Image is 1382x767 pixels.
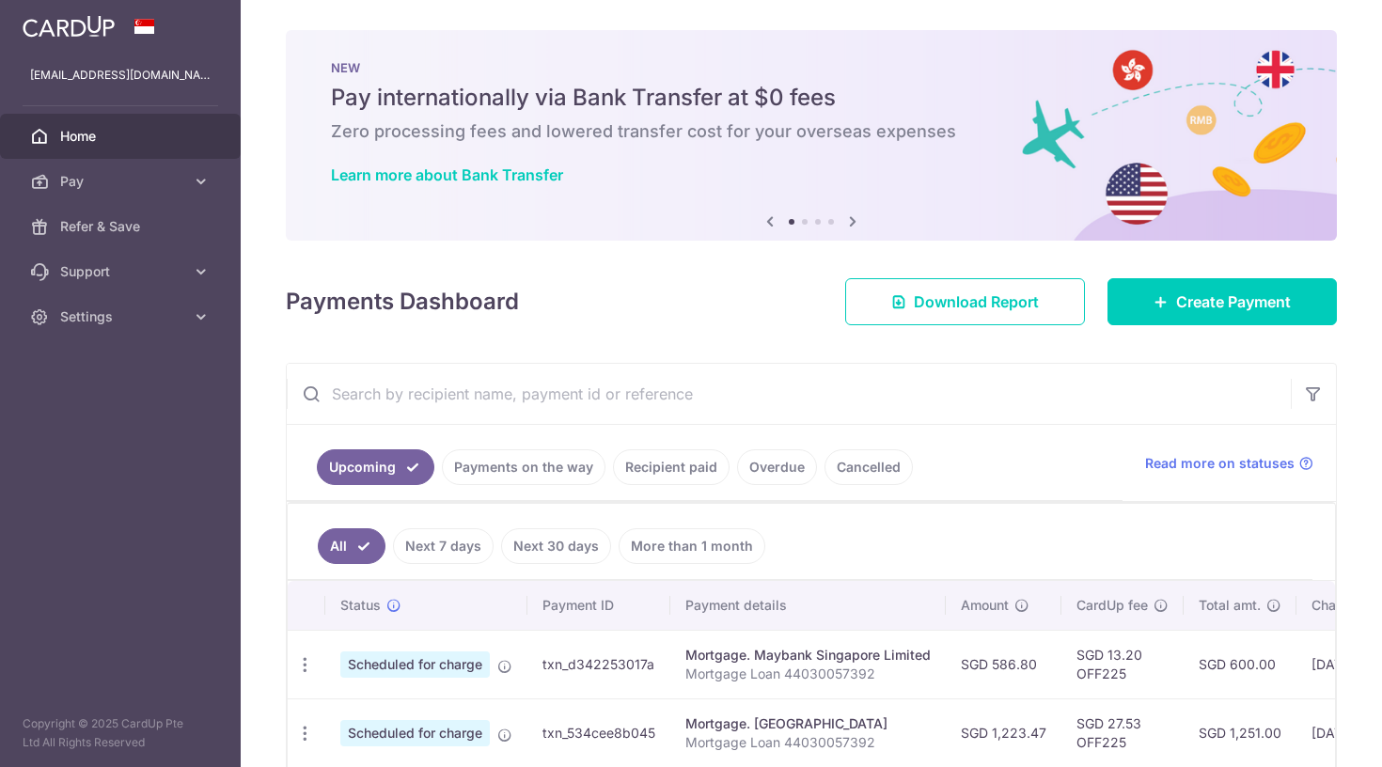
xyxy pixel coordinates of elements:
td: SGD 1,223.47 [946,698,1061,767]
span: CardUp fee [1076,596,1148,615]
a: Upcoming [317,449,434,485]
span: Scheduled for charge [340,651,490,678]
span: Amount [961,596,1009,615]
h4: Payments Dashboard [286,285,519,319]
td: SGD 600.00 [1184,630,1296,698]
span: Home [60,127,184,146]
span: Settings [60,307,184,326]
span: Status [340,596,381,615]
a: Recipient paid [613,449,730,485]
div: Mortgage. Maybank Singapore Limited [685,646,931,665]
span: Create Payment [1176,290,1291,313]
span: Total amt. [1199,596,1261,615]
p: [EMAIL_ADDRESS][DOMAIN_NAME] [30,66,211,85]
th: Payment details [670,581,946,630]
span: Support [60,262,184,281]
td: txn_534cee8b045 [527,698,670,767]
p: NEW [331,60,1292,75]
input: Search by recipient name, payment id or reference [287,364,1291,424]
div: Mortgage. [GEOGRAPHIC_DATA] [685,714,931,733]
td: SGD 1,251.00 [1184,698,1296,767]
span: Scheduled for charge [340,720,490,746]
td: txn_d342253017a [527,630,670,698]
h5: Pay internationally via Bank Transfer at $0 fees [331,83,1292,113]
span: Pay [60,172,184,191]
a: All [318,528,385,564]
a: Learn more about Bank Transfer [331,165,563,184]
a: Create Payment [1107,278,1337,325]
a: Overdue [737,449,817,485]
span: Read more on statuses [1145,454,1295,473]
td: SGD 13.20 OFF225 [1061,630,1184,698]
p: Mortgage Loan 44030057392 [685,665,931,683]
a: Download Report [845,278,1085,325]
a: More than 1 month [619,528,765,564]
a: Payments on the way [442,449,605,485]
span: Download Report [914,290,1039,313]
img: Bank transfer banner [286,30,1337,241]
td: SGD 586.80 [946,630,1061,698]
th: Payment ID [527,581,670,630]
a: Next 30 days [501,528,611,564]
h6: Zero processing fees and lowered transfer cost for your overseas expenses [331,120,1292,143]
a: Cancelled [824,449,913,485]
iframe: Opens a widget where you can find more information [1261,711,1363,758]
p: Mortgage Loan 44030057392 [685,733,931,752]
td: SGD 27.53 OFF225 [1061,698,1184,767]
img: CardUp [23,15,115,38]
a: Read more on statuses [1145,454,1313,473]
span: Refer & Save [60,217,184,236]
a: Next 7 days [393,528,494,564]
